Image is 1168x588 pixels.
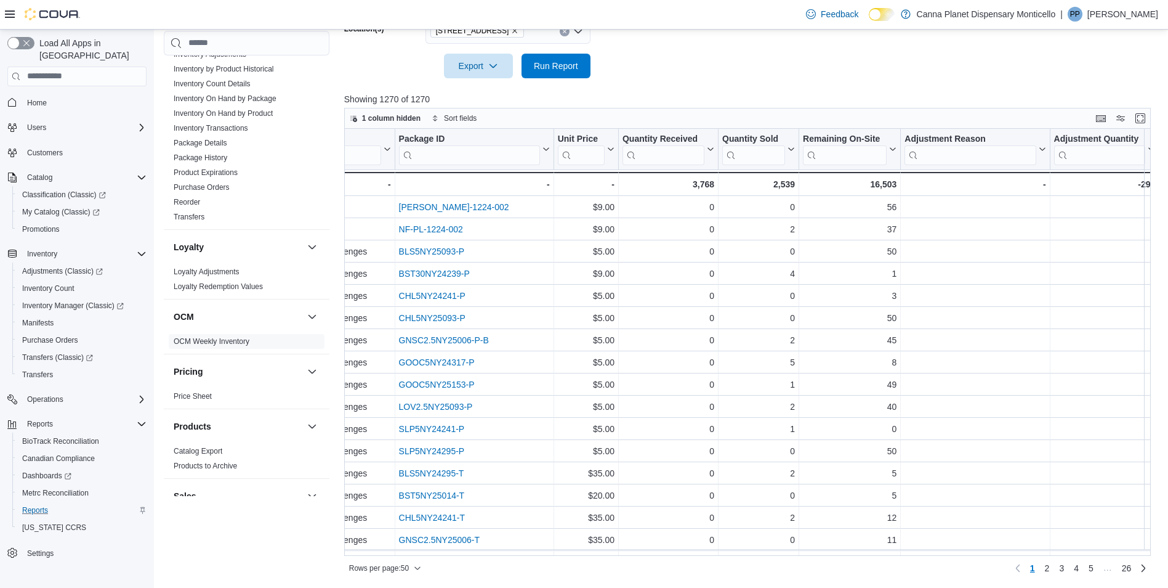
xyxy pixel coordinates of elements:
[1133,111,1148,126] button: Enter fullscreen
[174,182,230,192] span: Purchase Orders
[27,394,63,404] span: Operations
[1030,562,1035,574] span: 1
[1069,558,1084,578] a: Page 4 of 26
[344,93,1159,105] p: Showing 1270 of 1270
[174,168,238,177] a: Product Expirations
[22,454,95,463] span: Canadian Compliance
[557,333,614,348] div: $5.00
[262,200,391,214] div: Gel-based foods
[1087,7,1158,22] p: [PERSON_NAME]
[174,94,276,104] span: Inventory On Hand by Package
[17,367,58,382] a: Transfers
[557,399,614,414] div: $5.00
[17,187,147,202] span: Classification (Classic)
[174,138,227,148] span: Package Details
[1053,355,1155,370] div: 0
[174,79,251,89] span: Inventory Count Details
[17,520,91,535] a: [US_STATE] CCRS
[622,133,704,145] div: Quantity Received
[305,240,320,255] button: Loyalty
[622,222,714,237] div: 0
[622,288,714,303] div: 0
[262,222,391,237] div: Gel-based foods
[622,177,714,192] div: 3,768
[17,333,83,348] a: Purchase Orders
[174,311,302,323] button: OCM
[803,311,896,325] div: 50
[262,311,391,325] div: Tablets/Capsules/Lozenges
[22,488,89,498] span: Metrc Reconciliation
[22,284,75,293] span: Inventory Count
[17,298,147,313] span: Inventory Manager (Classic)
[722,288,795,303] div: 0
[398,247,464,256] a: BLS5NY25093-P
[12,467,151,484] a: Dashboards
[174,139,227,147] a: Package Details
[17,503,53,518] a: Reports
[262,288,391,303] div: Tablets/Capsules/Lozenges
[1053,333,1155,348] div: 0
[174,197,200,207] span: Reorder
[27,98,47,108] span: Home
[2,245,151,263] button: Inventory
[1070,7,1080,22] span: PP
[174,124,248,133] a: Inventory Transactions
[22,301,124,311] span: Inventory Manager (Classic)
[174,462,237,470] a: Products to Archive
[12,484,151,502] button: Metrc Reconciliation
[17,205,147,219] span: My Catalog (Classic)
[803,333,896,348] div: 45
[12,263,151,280] a: Adjustments (Classic)
[17,222,147,237] span: Promotions
[557,422,614,436] div: $5.00
[17,434,147,449] span: BioTrack Reconciliation
[557,200,614,214] div: $9.00
[22,170,147,185] span: Catalog
[2,415,151,433] button: Reports
[174,241,302,253] button: Loyalty
[722,200,795,214] div: 0
[262,266,391,281] div: Tablets/Capsules/Lozenges
[174,241,204,253] h3: Loyalty
[1053,222,1155,237] div: 0
[803,288,896,303] div: 3
[174,420,302,433] button: Products
[12,297,151,314] a: Inventory Manager (Classic)
[22,417,58,431] button: Reports
[17,333,147,348] span: Purchase Orders
[444,54,513,78] button: Export
[1068,7,1082,22] div: Parth Patel
[2,94,151,112] button: Home
[803,266,896,281] div: 1
[398,177,549,192] div: -
[262,422,391,436] div: Tablets/Capsules/Lozenges
[12,280,151,297] button: Inventory Count
[722,377,795,392] div: 1
[557,266,614,281] div: $9.00
[174,490,302,502] button: Sales
[557,377,614,392] div: $5.00
[174,282,263,291] a: Loyalty Redemption Values
[722,133,785,165] div: Quantity Sold
[451,54,505,78] span: Export
[1089,562,1093,574] span: 5
[398,133,539,145] div: Package ID
[174,64,274,74] span: Inventory by Product Historical
[1053,288,1155,303] div: 0
[22,392,68,407] button: Operations
[398,313,465,323] a: CHL5NY25093-P
[305,419,320,434] button: Products
[27,249,57,259] span: Inventory
[344,561,426,576] button: Rows per page:50
[22,353,93,362] span: Transfers (Classic)
[622,200,714,214] div: 0
[12,349,151,366] a: Transfers (Classic)
[17,350,98,365] a: Transfers (Classic)
[622,133,704,165] div: Quantity Received
[622,244,714,259] div: 0
[427,111,481,126] button: Sort fields
[174,420,211,433] h3: Products
[398,468,464,478] a: BLS5NY24295-T
[17,503,147,518] span: Reports
[12,186,151,203] a: Classification (Classic)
